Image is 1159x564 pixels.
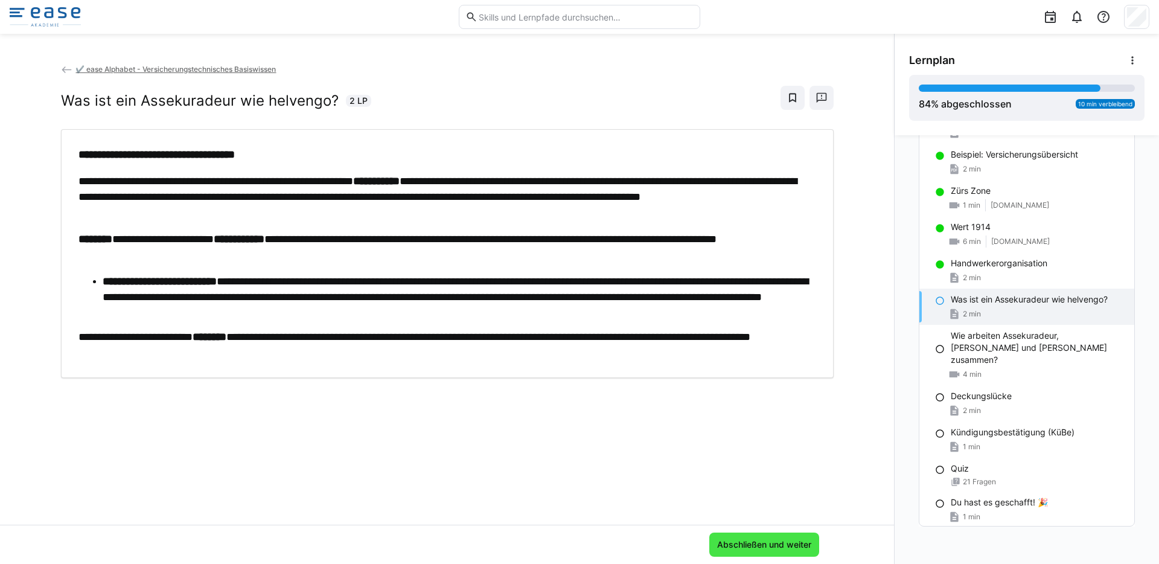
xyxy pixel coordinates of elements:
[991,237,1050,246] span: [DOMAIN_NAME]
[919,98,931,110] span: 84
[477,11,694,22] input: Skills und Lernpfade durchsuchen…
[951,496,1048,508] p: Du hast es geschafft! 🎉
[951,293,1108,306] p: Was ist ein Assekuradeur wie helvengo?
[75,65,276,74] span: ✔️ ease Alphabet - Versicherungstechnisches Basiswissen
[963,309,981,319] span: 2 min
[951,257,1047,269] p: Handwerkerorganisation
[709,533,819,557] button: Abschließen und weiter
[951,390,1012,402] p: Deckungslücke
[61,92,339,110] h2: Was ist ein Assekuradeur wie helvengo?
[963,237,981,246] span: 6 min
[963,370,982,379] span: 4 min
[951,221,991,233] p: Wert 1914
[951,185,991,197] p: Zürs Zone
[963,442,980,452] span: 1 min
[951,426,1074,438] p: Kündigungsbestätigung (KüBe)
[963,200,980,210] span: 1 min
[909,54,955,67] span: Lernplan
[350,95,368,107] span: 2 LP
[715,539,813,551] span: Abschließen und weiter
[963,406,981,415] span: 2 min
[951,463,969,475] p: Quiz
[991,200,1049,210] span: [DOMAIN_NAME]
[963,477,996,487] span: 21 Fragen
[963,164,981,174] span: 2 min
[61,65,276,74] a: ✔️ ease Alphabet - Versicherungstechnisches Basiswissen
[1078,100,1132,107] span: 10 min verbleibend
[963,273,981,283] span: 2 min
[919,97,1012,111] div: % abgeschlossen
[951,330,1125,366] p: Wie arbeiten Assekuradeur, [PERSON_NAME] und [PERSON_NAME] zusammen?
[963,512,980,522] span: 1 min
[951,149,1078,161] p: Beispiel: Versicherungsübersicht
